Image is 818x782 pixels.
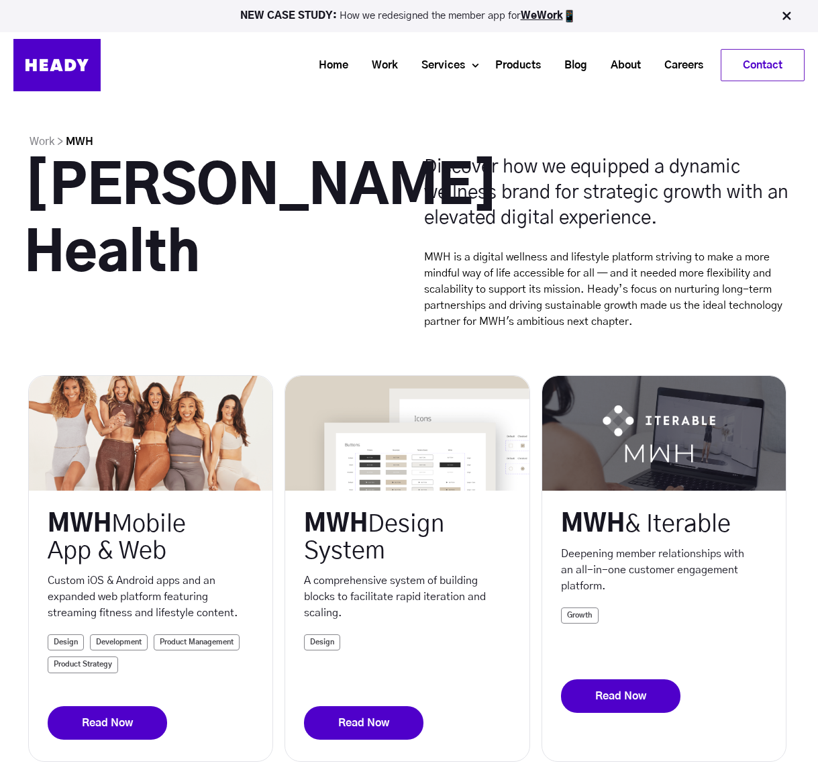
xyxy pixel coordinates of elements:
a: Read Now [561,679,680,713]
div: sub-level work carousel [542,375,786,762]
a: MWH& Iterable [561,511,735,538]
h4: Discover how we equipped a dynamic wellness brand for strategic growth with an elevated digital e... [424,154,794,231]
a: Contact [721,50,804,81]
a: Work [355,53,405,78]
h1: [PERSON_NAME] Health [24,154,394,289]
p: MWH is a digital wellness and lifestyle platform striving to make a more mindful way of life acce... [424,249,794,330]
p: Deepening member relationships with an all-in-one customer engagement platform. [561,538,786,594]
div: sub-level work carousel [28,375,273,762]
span: Mobile App & Web [48,512,186,563]
a: Blog [548,53,594,78]
span: & Iterable [625,512,731,536]
a: Product Management [154,634,240,650]
a: Development [90,634,148,650]
p: Custom iOS & Android apps and an expanded web platform featuring streaming fitness and lifestyle ... [48,565,272,621]
a: Services [405,53,472,78]
a: WeWork [521,11,563,21]
img: Heady_Logo_Web-01 (1) [13,39,101,91]
a: Growth [561,607,599,624]
a: MWHDesign System [304,511,478,565]
a: Read Now [304,706,423,740]
div: Navigation Menu [114,49,805,81]
a: Careers [648,53,710,78]
p: A comprehensive system of building blocks to facilitate rapid iteration and scaling. [304,565,529,621]
div: MWH [48,511,222,565]
span: Design System [304,512,444,563]
img: app emoji [563,9,576,23]
img: Close Bar [780,9,793,23]
a: Design [48,634,84,650]
a: Design [304,634,340,650]
a: MWHMobile App & Web [48,511,222,565]
p: How we redesigned the member app for [6,9,812,23]
a: Read Now [48,706,167,740]
a: Work > [30,136,63,147]
a: About [594,53,648,78]
div: MWH [561,511,735,538]
div: MWH [304,511,478,565]
div: sub-level work carousel [285,375,529,762]
strong: NEW CASE STUDY: [240,11,340,21]
a: Products [478,53,548,78]
a: Product Strategy [48,656,118,673]
li: MWH [66,132,93,152]
a: Home [302,53,355,78]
